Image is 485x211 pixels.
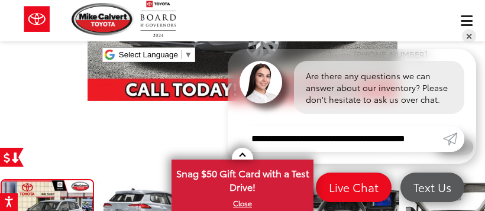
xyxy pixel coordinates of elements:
[72,3,134,35] img: Mike Calvert Toyota
[408,180,457,194] span: Text Us
[443,126,464,152] a: Submit
[119,50,178,59] span: Select Language
[203,54,226,67] span: Sales
[228,54,308,67] span: [PHONE_NUMBER]
[240,61,282,103] img: Agent profile photo
[323,180,384,194] span: Live Chat
[400,173,464,202] a: Text Us
[316,173,392,202] a: Live Chat
[294,61,464,114] div: Are there any questions we can answer about our inventory? Please don't hesitate to ask us over c...
[173,161,312,197] span: Snag $50 Gift Card with a Test Drive!
[119,50,192,59] a: Select Language​
[240,126,443,152] input: Enter your message
[185,50,192,59] span: ▼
